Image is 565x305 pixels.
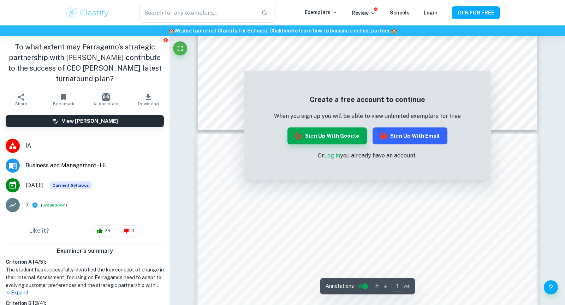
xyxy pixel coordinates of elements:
[1,27,564,35] h6: We just launched Clastify for Schools. Click to learn how to become a school partner.
[452,6,500,19] button: JOIN FOR FREE
[101,227,114,234] span: 29
[42,202,66,208] button: Breakdown
[138,101,159,106] span: Download
[42,90,85,109] button: Bookmark
[6,115,164,127] button: View [PERSON_NAME]
[25,142,164,150] span: IA
[25,201,29,209] p: 7
[62,117,118,125] h6: View [PERSON_NAME]
[15,101,27,106] span: Share
[424,10,438,16] a: Login
[391,28,397,34] span: 🏫
[120,225,140,237] div: 0
[326,282,354,290] span: Annotations
[305,8,338,16] p: Exemplars
[544,280,558,294] button: Help and Feedback
[25,161,164,170] span: Business and Management - HL
[352,9,376,17] p: Review
[173,41,187,55] button: Fullscreen
[274,112,461,120] p: When you sign up you will be able to view unlimited exemplars for free
[29,227,49,235] h6: Like it?
[6,42,164,84] h1: To what extent may Ferragamo’s strategic partnership with [PERSON_NAME] contribute to the success...
[274,151,461,160] p: Or you already have an account.
[390,10,410,16] a: Schools
[25,181,44,190] span: [DATE]
[127,90,169,109] button: Download
[287,127,367,144] button: Sign up with Google
[163,37,168,43] button: Report issue
[49,181,92,189] div: This exemplar is based on the current syllabus. Feel free to refer to it for inspiration/ideas wh...
[93,225,117,237] div: 29
[102,93,110,101] img: AI Assistant
[168,28,174,34] span: 🏫
[404,283,410,289] span: / 14
[53,101,75,106] span: Bookmark
[85,90,127,109] button: AI Assistant
[65,6,110,20] img: Clastify logo
[6,266,164,289] h1: The student has successfully identified the key concept of change in their Internal Assessment, f...
[49,181,92,189] span: Current Syllabus
[41,202,67,209] span: ( )
[324,152,340,159] a: Log in
[93,101,119,106] span: AI Assistant
[282,28,293,34] a: here
[6,289,164,297] p: Expand
[3,247,167,255] h6: Examiner's summary
[274,94,461,105] h5: Create a free account to continue
[139,3,256,23] input: Search for any exemplars...
[127,227,138,234] span: 0
[373,127,447,144] button: Sign up with Email
[6,258,164,266] h6: Criterion A [ 4 / 5 ]:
